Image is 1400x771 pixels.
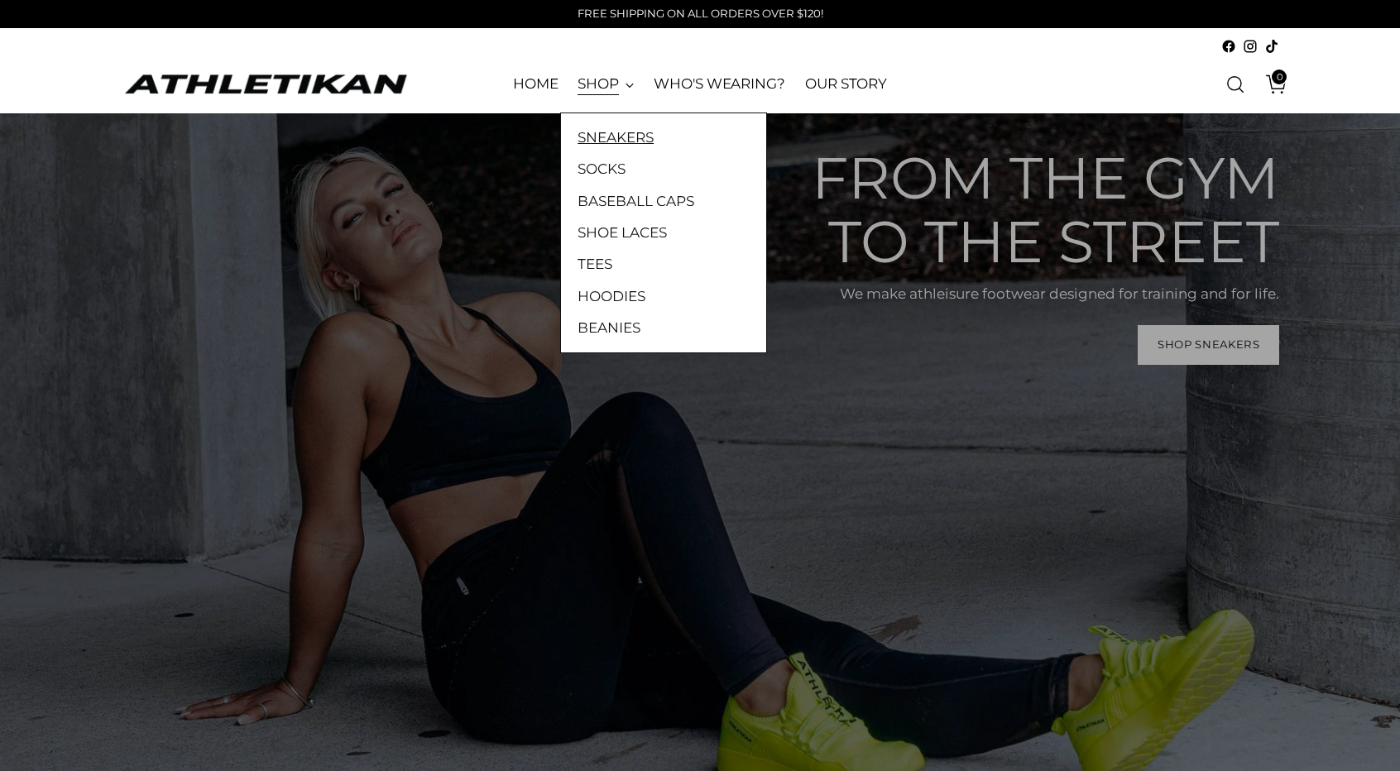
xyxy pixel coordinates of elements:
[654,66,785,103] a: WHO'S WEARING?
[1254,68,1287,101] a: Open cart modal
[513,66,559,103] a: HOME
[1219,68,1252,101] a: Open search modal
[578,6,823,22] p: FREE SHIPPING ON ALL ORDERS OVER $120!
[1272,69,1287,84] span: 0
[805,66,887,103] a: OUR STORY
[578,66,634,103] a: SHOP
[121,71,410,97] a: ATHLETIKAN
